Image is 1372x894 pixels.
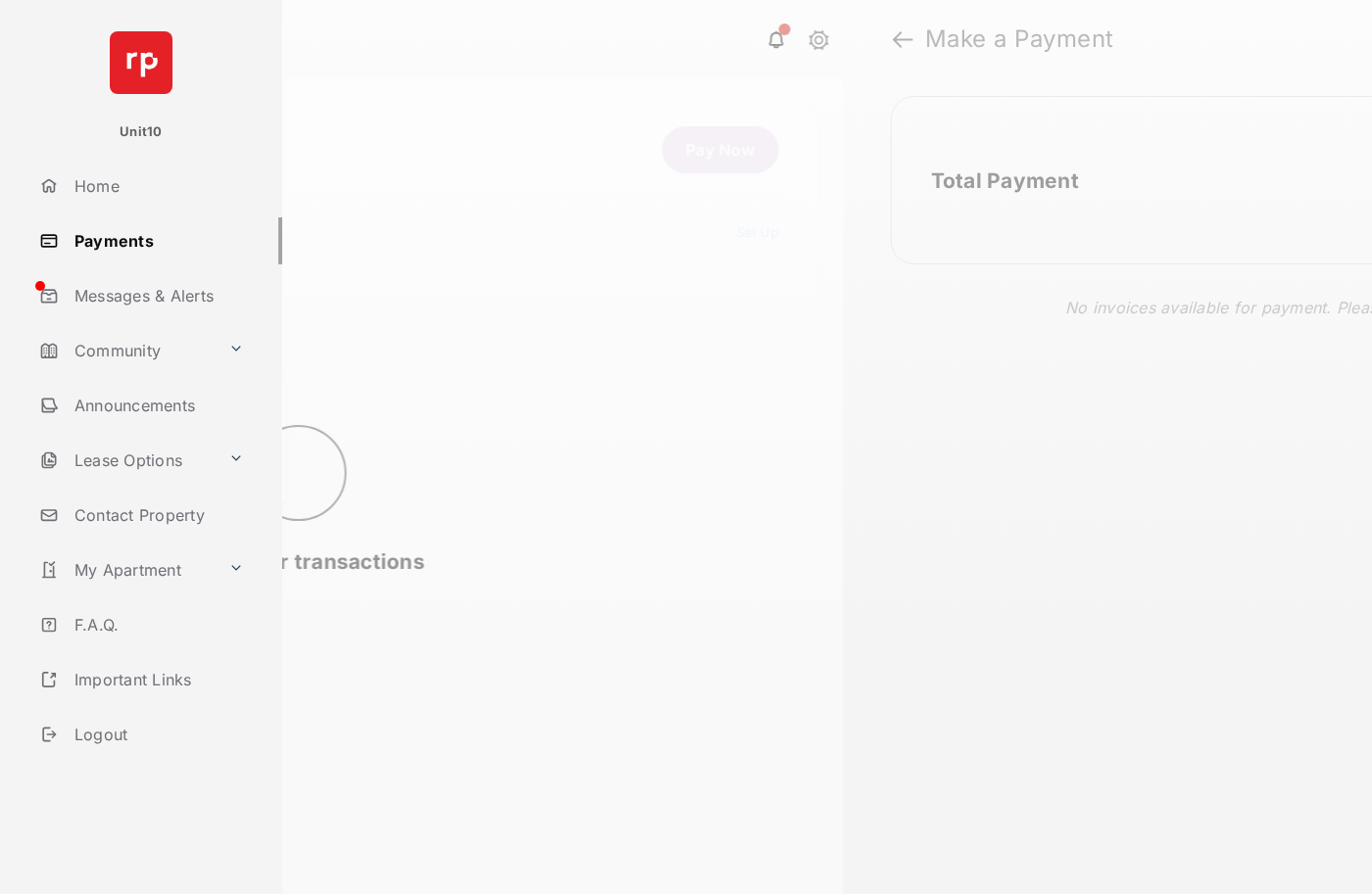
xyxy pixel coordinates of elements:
span: Looking for transactions [172,549,425,574]
a: Community [31,327,220,374]
h2: Total Payment [931,168,1079,193]
a: Home [31,163,282,210]
a: Logout [31,711,282,758]
a: Important Links [31,656,252,703]
img: svg+xml;base64,PHN2ZyB4bWxucz0iaHR0cDovL3d3dy53My5vcmcvMjAwMC9zdmciIHdpZHRoPSI2NCIgaGVpZ2h0PSI2NC... [110,31,172,94]
p: Unit10 [120,122,163,142]
a: Payments [31,217,282,264]
a: Contact Property [31,492,282,539]
a: Lease Options [31,437,220,484]
a: My Apartment [31,546,220,593]
a: Announcements [31,382,282,429]
a: F.A.Q. [31,601,282,648]
strong: Make a Payment [925,27,1114,51]
a: Messages & Alerts [31,272,282,319]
